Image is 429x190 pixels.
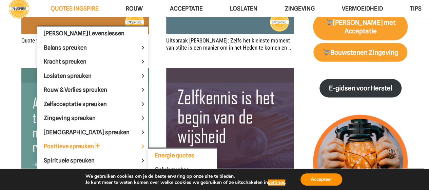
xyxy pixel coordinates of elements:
[37,40,148,55] a: Balans spreukenBalans spreuken Menu
[37,153,148,168] a: Spirituele spreukenSpirituele spreuken Menu
[166,69,294,76] a: Spreuk – Zelfkennis is het begin van de wijsheid
[313,43,407,62] a: 🛒Bouwstenen Zingeving
[138,97,148,111] span: Zelfacceptatie spreuken Menu
[138,139,148,153] span: Positieve spreuken ✨ Menu
[44,44,98,51] span: Balans spreuken
[329,84,392,92] strong: E-gidsen voor Herstel
[268,179,285,186] button: settings
[44,128,141,135] span: [DEMOGRAPHIC_DATA] spreuken
[85,173,286,179] p: We gebruiken cookies om je de beste ervaring op onze site te bieden.
[37,69,148,83] a: Loslaten spreukenLoslaten spreuken Menu
[323,49,398,56] strong: Bouwstenen Zingeving
[166,37,291,51] a: Uitspraak [PERSON_NAME]: Zelfs het kleinste moment van stilte is een manier om in het Heden te ko...
[138,153,148,167] span: Spirituele spreuken Menu
[148,149,217,163] a: Energie quotes
[410,5,421,12] span: TIPS
[138,55,148,69] span: Kracht spreuken Menu
[85,179,286,186] p: Je kunt meer te weten komen over welke cookies we gebruiken of ze uitschakelen in .
[21,69,149,76] a: Inzicht – alles wat afstand geeft tot de situatie waar je nu in zit, is goed voor reflectie
[94,143,100,149] img: ✨
[138,125,148,139] span: Mooiste spreuken Menu
[44,100,118,107] span: Zelfacceptatie spreuken
[155,152,194,159] span: Energie quotes
[21,37,141,44] a: Quote van [PERSON_NAME]: Bewustzijn is als de zon
[155,166,189,173] span: Geluk quotes
[313,13,408,40] a: 🛒[PERSON_NAME] met Acceptatie
[326,19,333,25] img: 🛒
[126,5,143,12] span: ROUW
[37,168,148,182] a: Alfabetische spreukenlijst
[230,5,257,12] span: Loslaten
[37,139,148,154] a: Positieve spreuken✨Positieve spreuken ✨ Menu
[170,5,203,12] span: Acceptatie
[138,111,148,125] span: Zingeving spreuken Menu
[44,58,98,65] span: Kracht spreuken
[319,79,402,98] a: E-gidsen voor Herstel
[37,97,148,111] a: Zelfacceptatie spreukenZelfacceptatie spreuken Menu
[37,111,148,125] a: Zingeving spreukenZingeving spreuken Menu
[44,157,106,163] span: Spirituele spreuken
[44,86,119,93] span: Rouw & Verlies spreuken
[138,69,148,83] span: Loslaten spreuken Menu
[44,72,103,79] span: Loslaten spreuken
[37,27,148,41] a: [PERSON_NAME] Levenslessen
[326,19,395,35] strong: [PERSON_NAME] met Acceptatie
[37,55,148,69] a: Kracht spreukenKracht spreuken Menu
[138,40,148,54] span: Balans spreuken Menu
[44,30,124,37] span: [PERSON_NAME] Levenslessen
[44,143,112,150] span: Positieve spreuken
[300,173,342,186] button: Accepteer
[407,168,424,185] a: Terug naar top
[44,115,107,121] span: Zingeving spreuken
[323,49,330,55] img: 🛒
[37,83,148,97] a: Rouw & Verlies spreukenRouw & Verlies spreuken Menu
[148,162,217,177] a: Geluk quotes
[51,5,99,12] span: QUOTES INGSPIRE
[342,5,383,12] span: VERMOEIDHEID
[285,5,314,12] span: Zingeving
[138,83,148,97] span: Rouw & Verlies spreuken Menu
[37,125,148,139] a: [DEMOGRAPHIC_DATA] spreukenMooiste spreuken Menu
